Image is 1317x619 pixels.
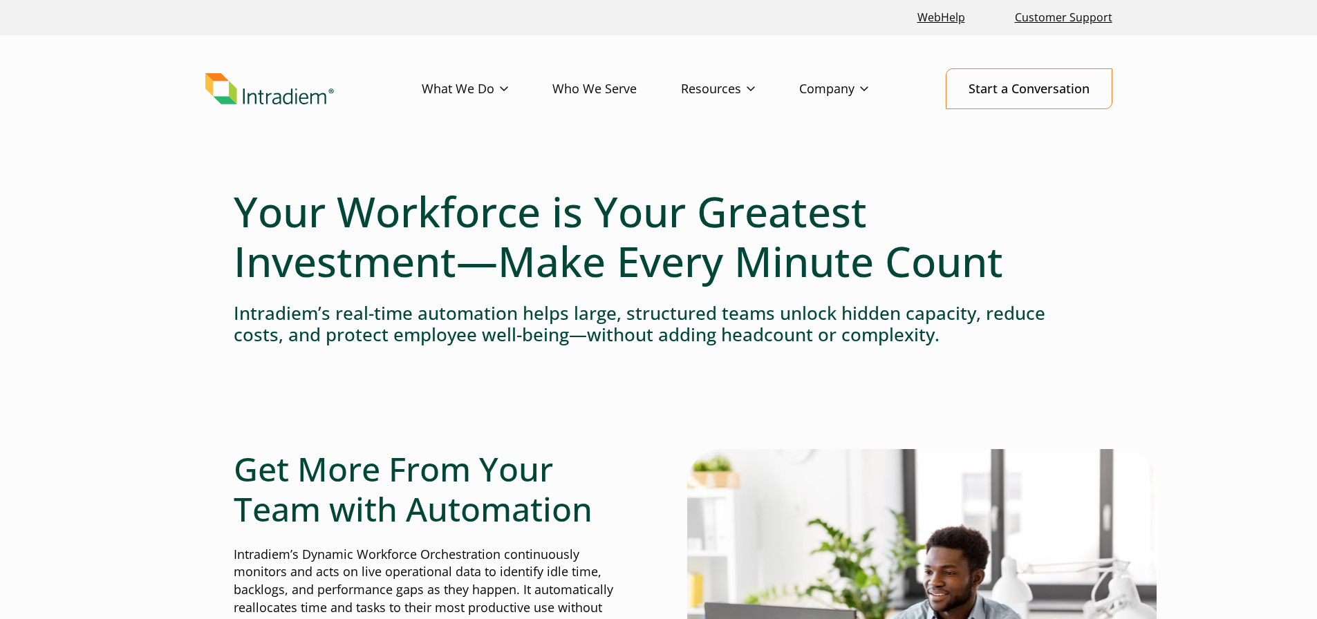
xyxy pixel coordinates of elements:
a: Customer Support [1009,3,1118,32]
a: Resources [681,69,799,109]
a: Who We Serve [552,69,681,109]
a: What We Do [422,69,552,109]
a: Company [799,69,913,109]
a: Link to homepage of Intradiem [205,73,422,105]
a: Link opens in a new window [912,3,971,32]
a: Start a Conversation [946,68,1112,109]
h2: Get More From Your Team with Automation [234,449,631,528]
h1: Your Workforce is Your Greatest Investment—Make Every Minute Count [234,187,1084,286]
h4: Intradiem’s real-time automation helps large, structured teams unlock hidden capacity, reduce cos... [234,303,1084,345]
img: Intradiem [205,73,334,105]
